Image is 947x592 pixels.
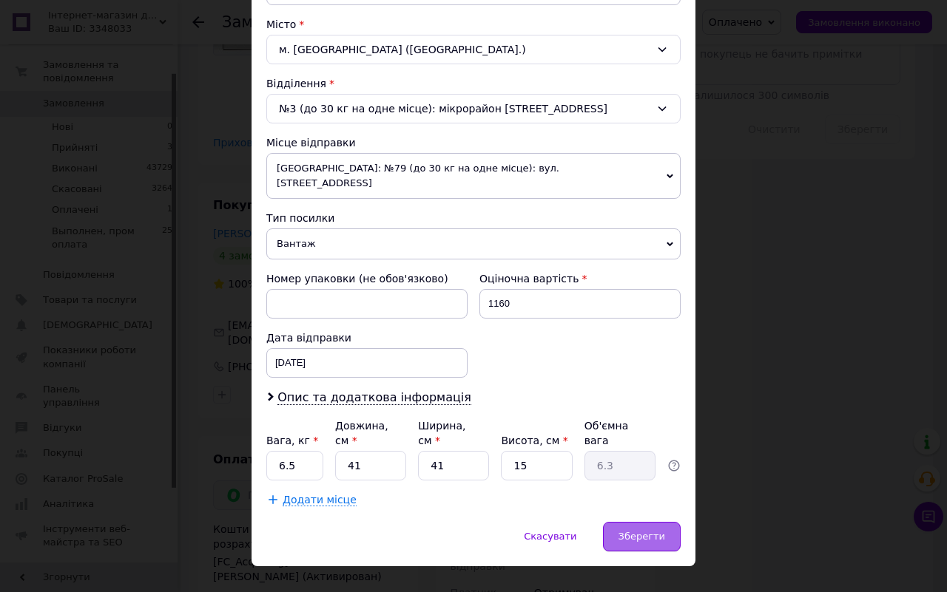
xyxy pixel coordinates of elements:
div: №3 (до 30 кг на одне місце): мікрорайон [STREET_ADDRESS] [266,94,681,123]
span: Зберегти [619,531,665,542]
div: Номер упаковки (не обов'язково) [266,271,468,286]
span: Опис та додаткова інформація [277,390,471,405]
label: Довжина, см [335,420,388,446]
span: Додати місце [283,494,357,506]
span: Вантаж [266,228,681,259]
label: Вага, кг [266,435,318,446]
label: Висота, см [501,435,567,446]
span: Скасувати [524,531,576,542]
div: Об'ємна вага [584,418,656,448]
label: Ширина, см [418,420,465,446]
div: м. [GEOGRAPHIC_DATA] ([GEOGRAPHIC_DATA].) [266,35,681,64]
span: [GEOGRAPHIC_DATA]: №79 (до 30 кг на одне місце): вул. [STREET_ADDRESS] [266,153,681,199]
div: Відділення [266,76,681,91]
span: Тип посилки [266,212,334,224]
div: Місто [266,17,681,32]
span: Місце відправки [266,137,356,149]
div: Оціночна вартість [479,271,681,286]
div: Дата відправки [266,330,468,345]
